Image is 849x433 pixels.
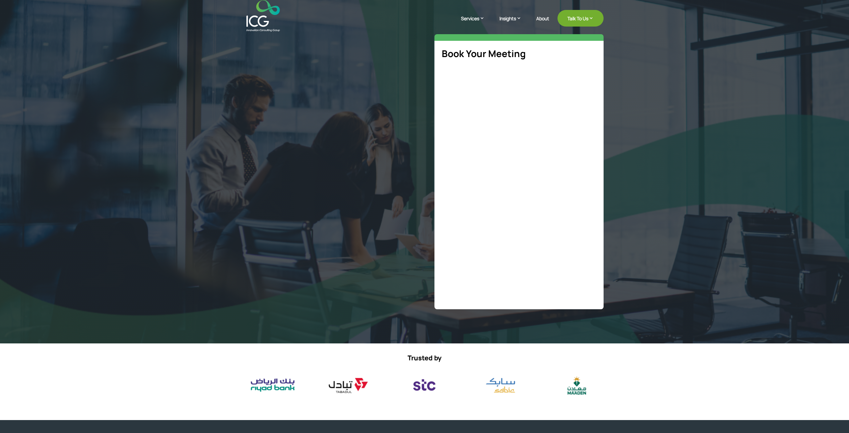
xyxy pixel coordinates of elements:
[550,374,604,397] div: 9 / 17
[536,16,549,32] a: About
[499,15,528,32] a: Insights
[245,374,299,397] img: riyad bank
[550,374,604,397] img: maaden logo
[245,354,604,362] p: Trusted by
[245,374,299,397] div: 5 / 17
[397,374,451,397] div: 7 / 17
[474,374,528,397] img: sabic logo
[474,374,528,397] div: 8 / 17
[461,15,491,32] a: Services
[557,10,604,27] a: Talk To Us
[442,48,596,63] h5: Book Your Meeting
[397,374,451,397] img: stc logo
[321,374,375,397] img: tabadul logo
[321,374,375,397] div: 6 / 17
[442,72,596,302] iframe: Form 0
